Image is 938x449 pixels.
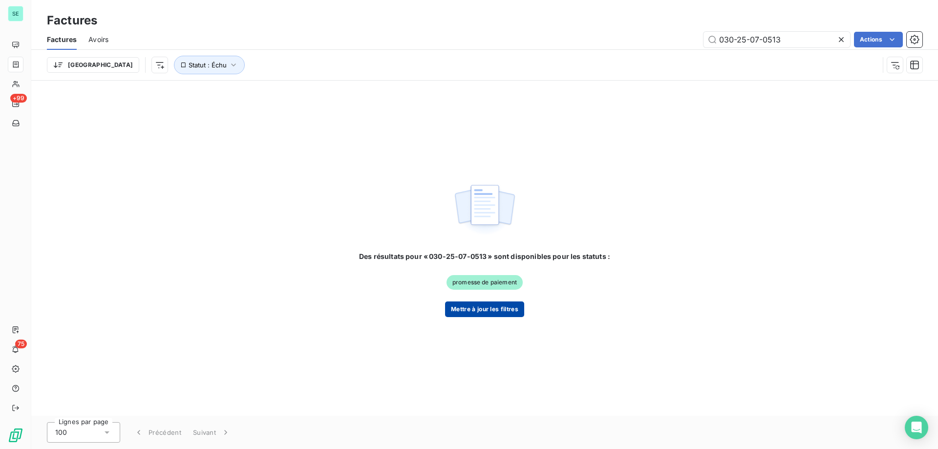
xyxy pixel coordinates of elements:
div: Open Intercom Messenger [905,416,928,439]
span: +99 [10,94,27,103]
span: Factures [47,35,77,44]
button: Statut : Échu [174,56,245,74]
button: [GEOGRAPHIC_DATA] [47,57,139,73]
div: SE [8,6,23,21]
span: 75 [15,340,27,348]
button: Mettre à jour les filtres [445,301,524,317]
img: Logo LeanPay [8,428,23,443]
span: Des résultats pour « 030-25-07-0513 » sont disponibles pour les statuts : [359,252,610,261]
span: promesse de paiement [447,275,523,290]
img: empty state [453,179,516,240]
input: Rechercher [703,32,850,47]
span: 100 [55,428,67,437]
button: Actions [854,32,903,47]
button: Suivant [187,422,236,443]
span: Statut : Échu [189,61,227,69]
span: Avoirs [88,35,108,44]
button: Précédent [128,422,187,443]
h3: Factures [47,12,97,29]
